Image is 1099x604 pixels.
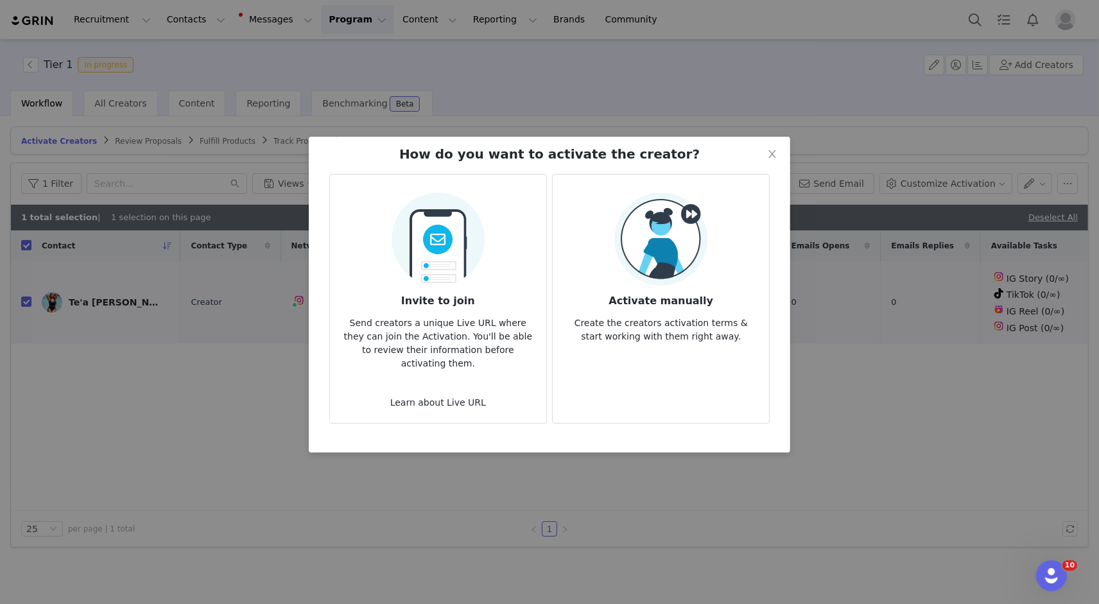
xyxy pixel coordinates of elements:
p: Create the creators activation terms & start working with them right away. [563,309,759,343]
p: Send creators a unique Live URL where they can join the Activation. You'll be able to review thei... [340,309,536,370]
img: Manual [614,193,707,286]
h2: How do you want to activate the creator? [399,144,700,164]
h3: Invite to join [340,286,536,309]
i: icon: close [767,149,777,159]
button: Close [754,137,790,173]
iframe: Intercom live chat [1036,560,1067,591]
img: Send Email [392,185,485,286]
a: Learn about Live URL [390,397,486,408]
span: 10 [1062,560,1077,571]
h3: Activate manually [563,286,759,309]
